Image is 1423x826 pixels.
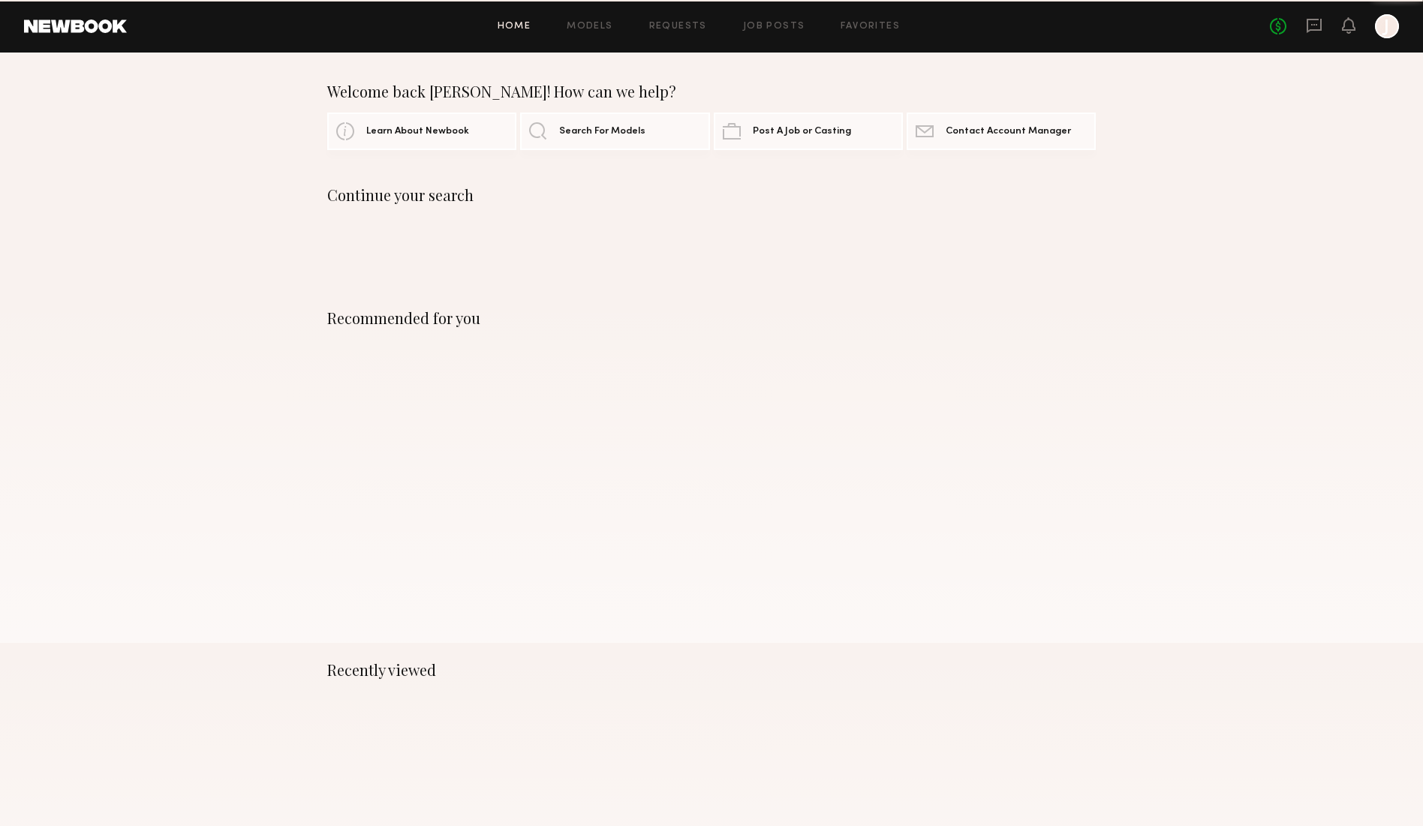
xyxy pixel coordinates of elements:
div: Continue your search [327,186,1096,204]
a: Job Posts [743,22,805,32]
a: Learn About Newbook [327,113,516,150]
div: Recently viewed [327,661,1096,679]
span: Contact Account Manager [946,127,1071,137]
div: Recommended for you [327,309,1096,327]
a: Requests [649,22,707,32]
span: Search For Models [559,127,645,137]
span: Post A Job or Casting [753,127,851,137]
a: Models [567,22,612,32]
a: Contact Account Manager [907,113,1096,150]
div: Welcome back [PERSON_NAME]! How can we help? [327,83,1096,101]
span: Learn About Newbook [366,127,469,137]
a: J [1375,14,1399,38]
a: Favorites [841,22,900,32]
a: Post A Job or Casting [714,113,903,150]
a: Search For Models [520,113,709,150]
a: Home [498,22,531,32]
